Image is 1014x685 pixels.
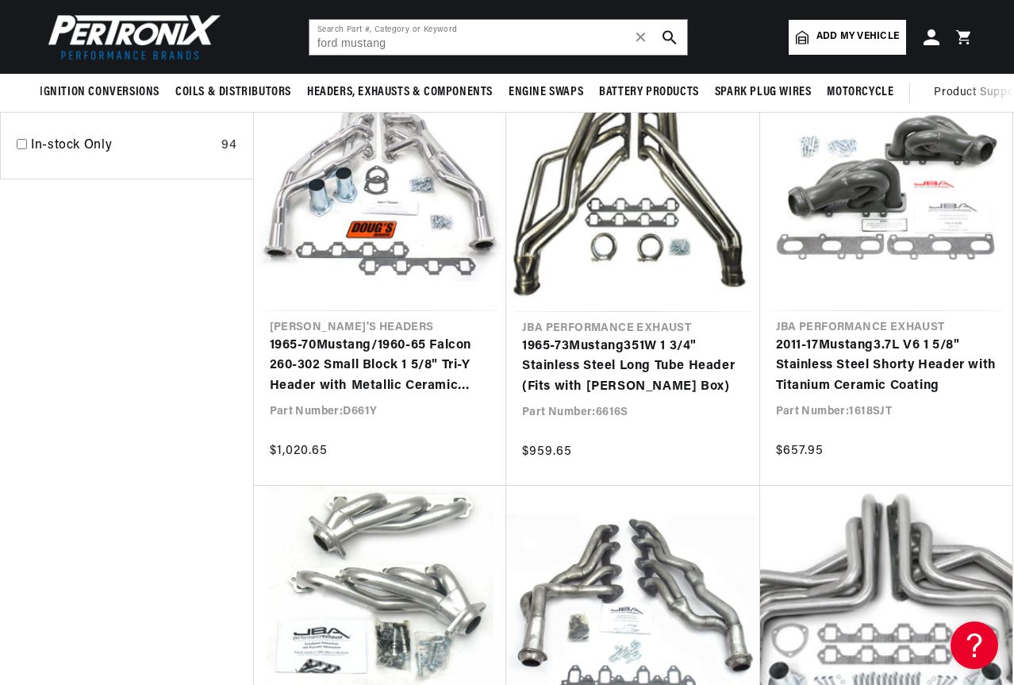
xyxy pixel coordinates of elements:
[307,84,493,101] span: Headers, Exhausts & Components
[819,74,901,111] summary: Motorcycle
[31,136,215,156] a: In-stock Only
[221,136,236,156] div: 94
[40,84,159,101] span: Ignition Conversions
[167,74,299,111] summary: Coils & Distributors
[789,20,906,55] a: Add my vehicle
[270,336,491,397] a: 1965-70Mustang/1960-65 Falcon 260-302 Small Block 1 5/8" Tri-Y Header with Metallic Ceramic Coating
[501,74,591,111] summary: Engine Swaps
[522,337,744,398] a: 1965-73Mustang351W 1 3/4" Stainless Steel Long Tube Header (Fits with [PERSON_NAME] Box)
[509,84,583,101] span: Engine Swaps
[40,74,167,111] summary: Ignition Conversions
[40,10,222,64] img: Pertronix
[309,20,687,55] input: Search Part #, Category or Keyword
[827,84,893,101] span: Motorcycle
[715,84,812,101] span: Spark Plug Wires
[707,74,820,111] summary: Spark Plug Wires
[816,29,899,44] span: Add my vehicle
[776,336,997,397] a: 2011-17Mustang3.7L V6 1 5/8" Stainless Steel Shorty Header with Titanium Ceramic Coating
[652,20,687,55] button: search button
[599,84,699,101] span: Battery Products
[175,84,291,101] span: Coils & Distributors
[591,74,707,111] summary: Battery Products
[299,74,501,111] summary: Headers, Exhausts & Components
